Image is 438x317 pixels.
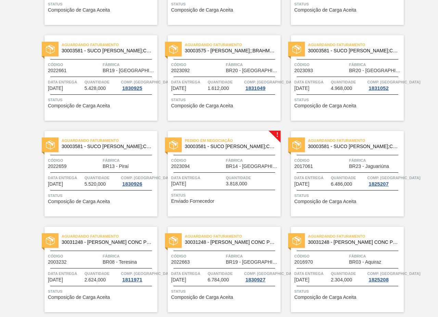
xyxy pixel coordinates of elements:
span: Status [294,1,402,8]
span: Fábrica [103,157,156,164]
span: Composição de Carga Aceita [294,199,356,204]
span: Comp. Carga [244,79,297,85]
span: Data entrega [48,174,83,181]
span: Comp. Carga [121,270,174,277]
span: Comp. Carga [244,270,297,277]
span: Código [171,157,224,164]
span: Aguardando Faturamento [308,233,404,240]
img: status [46,45,55,54]
div: 1830927 [244,277,267,282]
span: 2.624,000 [85,277,106,282]
span: BR19 - Nova Rio [103,68,156,73]
span: 2016970 [294,260,313,265]
span: 30003575 - SUCO CONCENT LIMAO;;BRAHMA;BOMBONA 62KG; [185,48,275,53]
span: Comp. Carga [367,174,420,181]
span: Data entrega [171,174,224,181]
span: Comp. Carga [121,79,174,85]
span: Status [294,96,402,103]
span: Status [171,288,279,295]
img: status [169,141,178,149]
a: statusAguardando Faturamento30003575 - [PERSON_NAME];;BRAHMA;BOMBONA 62KG;Código2023092FábricaBR2... [157,35,281,121]
span: 3.818,000 [226,181,247,186]
span: Aguardando Faturamento [62,137,157,144]
span: Status [171,1,279,8]
span: 2.304,000 [331,277,352,282]
a: statusAguardando Faturamento30031248 - [PERSON_NAME] CONC PRESV 63 5 KGCódigo2022663FábricaBR19 -... [157,227,281,312]
span: Código [48,157,101,164]
span: 22/09/2025 [48,277,63,282]
span: 2003232 [48,260,67,265]
span: Código [171,253,224,260]
span: Código [294,253,347,260]
span: 30003581 - SUCO CONCENT LIMAO;CLARIFIC.C/SO2;PEPSI; [185,144,275,149]
span: 2017061 [294,164,313,169]
span: Composição de Carga Aceita [171,8,233,13]
div: 1831052 [367,85,390,91]
span: Data entrega [294,270,329,277]
span: Fábrica [103,61,156,68]
span: BR20 - Sapucaia [226,68,279,73]
span: Composição de Carga Aceita [48,295,110,300]
span: Composição de Carga Aceita [294,103,356,108]
span: 6.486,000 [331,182,352,187]
span: Status [171,96,279,103]
span: 1.612,000 [208,86,229,91]
img: status [292,236,301,245]
span: 19/09/2025 [294,86,309,91]
div: 1811971 [121,277,143,282]
span: 2023094 [171,164,190,169]
a: statusAguardando Faturamento30003581 - SUCO [PERSON_NAME];CLARIFIC.C/SO2;PEPSI;Código2022659Fábri... [34,131,157,216]
span: 2023092 [171,68,190,73]
span: Fábrica [226,61,279,68]
span: Aguardando Faturamento [185,41,281,48]
span: Composição de Carga Aceita [48,8,110,13]
a: statusAguardando Faturamento30031248 - [PERSON_NAME] CONC PRESV 63 5 KGCódigo2016970FábricaBR03 -... [281,227,404,312]
span: 30003581 - SUCO CONCENT LIMAO;CLARIFIC.C/SO2;PEPSI; [62,48,152,53]
span: Comp. Carga [121,174,174,181]
span: Data entrega [48,270,83,277]
span: 19/09/2025 [171,86,186,91]
span: 19/09/2025 [171,181,186,186]
span: 23/09/2025 [171,277,186,282]
span: Código [294,157,347,164]
span: Quantidade [85,270,119,277]
span: BR14 - Curitibana [226,164,279,169]
a: Comp. [GEOGRAPHIC_DATA]1831052 [367,79,402,91]
span: Quantidade [208,270,243,277]
span: Composição de Carga Aceita [294,295,356,300]
span: Aguardando Faturamento [308,41,404,48]
img: status [292,45,301,54]
a: Comp. [GEOGRAPHIC_DATA]1825208 [367,270,402,282]
span: Composição de Carga Aceita [48,199,110,204]
div: 1830926 [121,181,143,187]
span: 4.968,000 [331,86,352,91]
span: Data entrega [171,79,206,85]
div: 1825208 [367,277,390,282]
img: status [292,141,301,149]
span: Código [171,61,224,68]
span: 24/09/2025 [294,277,309,282]
a: statusAguardando Faturamento30003581 - SUCO [PERSON_NAME];CLARIFIC.C/SO2;PEPSI;Código2022661Fábri... [34,35,157,121]
span: Composição de Carga Aceita [171,295,233,300]
span: 30003581 - SUCO CONCENT LIMAO;CLARIFIC.C/SO2;PEPSI; [62,144,152,149]
span: Quantidade [208,79,243,85]
span: Aguardando Faturamento [185,233,281,240]
img: status [46,141,55,149]
a: Comp. [GEOGRAPHIC_DATA]1825207 [367,174,402,187]
span: 2022659 [48,164,67,169]
a: statusAguardando Faturamento30003581 - SUCO [PERSON_NAME];CLARIFIC.C/SO2;PEPSI;Código2023093Fábri... [281,35,404,121]
span: Quantidade [85,174,119,181]
span: Status [171,192,279,199]
span: BR13 - Piraí [103,164,129,169]
img: status [169,236,178,245]
span: Quantidade [331,79,366,85]
span: Código [294,61,347,68]
span: Fábrica [349,61,402,68]
a: Comp. [GEOGRAPHIC_DATA]1831049 [244,79,279,91]
span: 5.520,000 [85,182,106,187]
span: Data entrega [294,79,329,85]
span: Aguardando Faturamento [62,41,157,48]
span: Data entrega [48,79,83,85]
span: Fábrica [226,157,279,164]
span: 30003581 - SUCO CONCENT LIMAO;CLARIFIC.C/SO2;PEPSI; [308,48,398,53]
